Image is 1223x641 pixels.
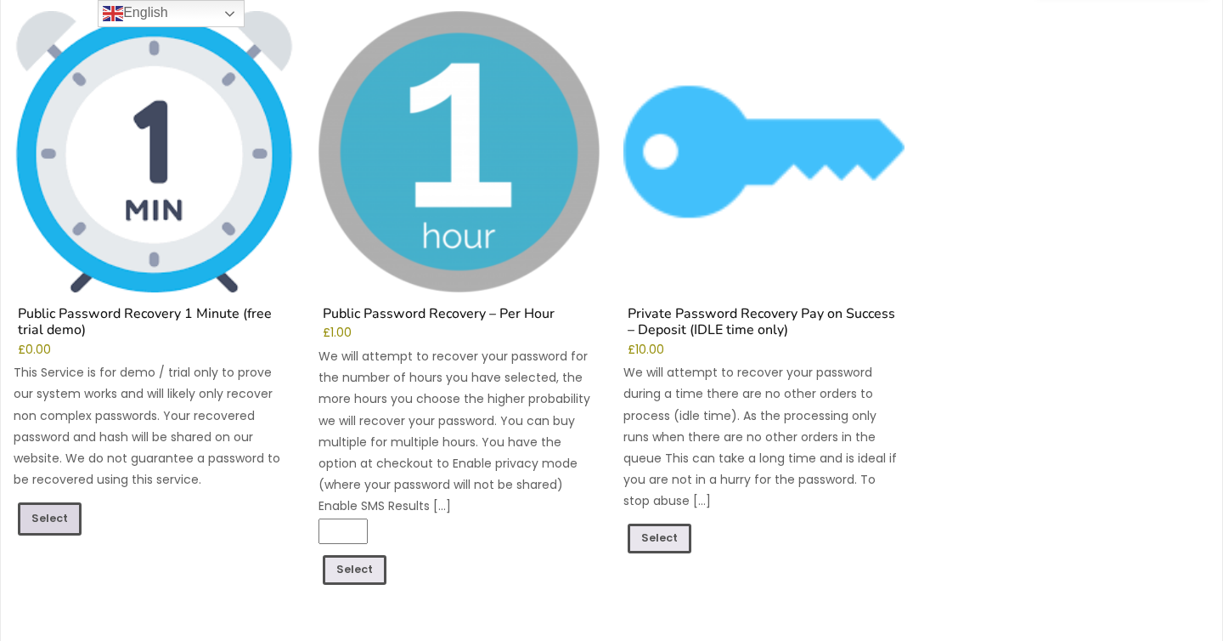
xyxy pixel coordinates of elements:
a: Private Password Recovery Pay on Success – Deposit (IDLE time only) [623,11,905,343]
p: This Service is for demo / trial only to prove our system works and will likely only recover non ... [14,362,295,491]
img: Private Password Recovery Pay on Success - Deposit (IDLE time only) [623,11,905,292]
span: £ [628,342,635,358]
a: Public Password Recovery 1 Minute (free trial demo) [14,11,295,343]
bdi: 10.00 [628,342,664,358]
h2: Private Password Recovery Pay on Success – Deposit (IDLE time only) [623,306,905,343]
img: en [103,3,123,24]
bdi: 1.00 [323,325,352,341]
a: Add to cart: “Public Password Recovery - Per Hour” [323,555,386,585]
h2: Public Password Recovery 1 Minute (free trial demo) [14,306,295,343]
span: £ [323,325,330,341]
span: £ [18,342,25,358]
img: Public Password Recovery - Per Hour [318,11,600,292]
a: Read more about “Public Password Recovery 1 Minute (free trial demo)” [18,502,82,535]
img: Public Password Recovery 1 Minute (free trial demo) [14,11,295,292]
a: Public Password Recovery – Per Hour [318,11,600,326]
p: We will attempt to recover your password for the number of hours you have selected, the more hour... [318,346,600,518]
bdi: 0.00 [18,342,51,358]
input: Product quantity [318,519,368,545]
h2: Public Password Recovery – Per Hour [318,306,600,326]
p: We will attempt to recover your password during a time there are no other orders to process (idle... [623,362,905,512]
a: Add to cart: “Private Password Recovery Pay on Success - Deposit (IDLE time only)” [628,524,691,553]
